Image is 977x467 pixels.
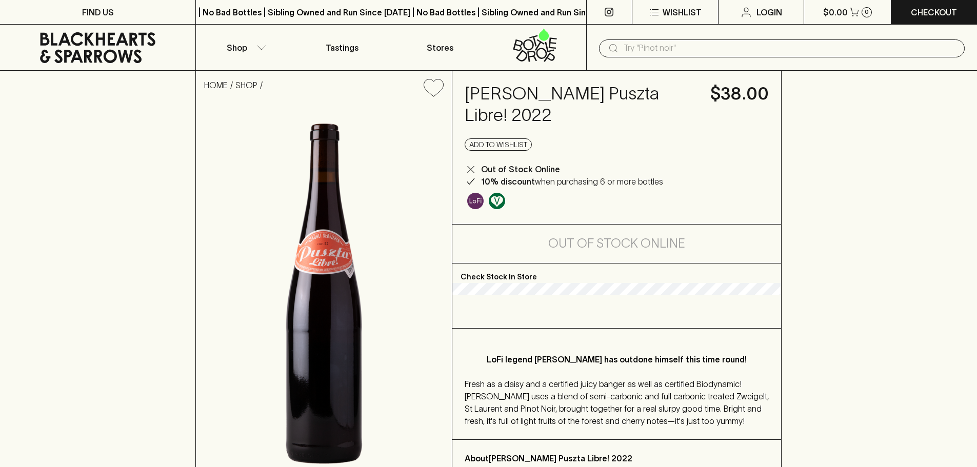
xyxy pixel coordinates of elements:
b: 10% discount [481,177,535,186]
p: Wishlist [663,6,702,18]
p: 0 [865,9,869,15]
p: Check Stock In Store [452,263,781,283]
img: Lo-Fi [467,193,484,209]
p: Stores [427,42,453,54]
h5: Out of Stock Online [548,235,685,252]
img: Vegan [489,193,505,209]
a: Some may call it natural, others minimum intervention, either way, it’s hands off & maybe even a ... [465,190,486,212]
a: Stores [391,25,489,70]
a: Tastings [293,25,391,70]
a: SHOP [235,80,257,90]
p: Tastings [326,42,358,54]
p: Checkout [911,6,957,18]
p: Out of Stock Online [481,163,560,175]
h4: [PERSON_NAME] Puszta Libre! 2022 [465,83,698,126]
a: HOME [204,80,228,90]
span: Fresh as a daisy and a certified juicy banger as well as certified Biodynamic! [PERSON_NAME] uses... [465,379,769,425]
p: when purchasing 6 or more bottles [481,175,663,188]
p: Login [756,6,782,18]
input: Try "Pinot noir" [624,40,956,56]
p: Shop [227,42,247,54]
a: Made without the use of any animal products. [486,190,508,212]
button: Add to wishlist [420,75,448,101]
button: Shop [196,25,293,70]
p: LoFi legend [PERSON_NAME] has outdone himself this time round! [485,353,748,366]
p: FIND US [82,6,114,18]
h4: $38.00 [710,83,769,105]
p: $0.00 [823,6,848,18]
p: About [PERSON_NAME] Puszta Libre! 2022 [465,452,769,464]
button: Add to wishlist [465,138,532,151]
